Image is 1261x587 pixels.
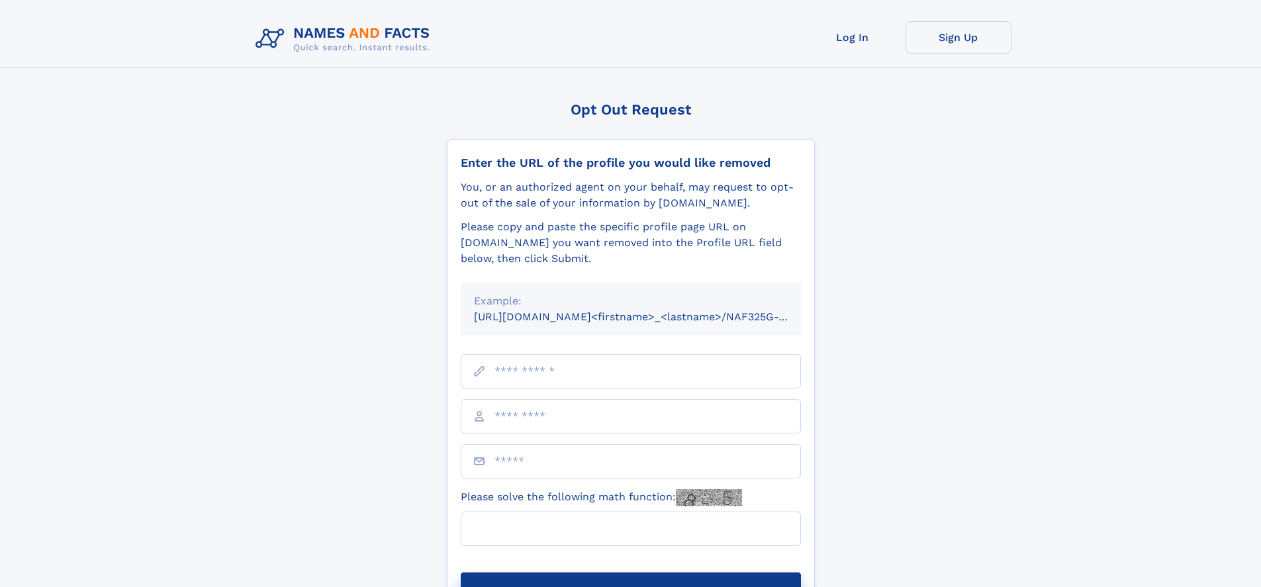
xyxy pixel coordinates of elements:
[461,156,801,170] div: Enter the URL of the profile you would like removed
[474,293,788,309] div: Example:
[461,219,801,267] div: Please copy and paste the specific profile page URL on [DOMAIN_NAME] you want removed into the Pr...
[461,179,801,211] div: You, or an authorized agent on your behalf, may request to opt-out of the sale of your informatio...
[800,21,906,54] a: Log In
[461,489,742,506] label: Please solve the following math function:
[906,21,1011,54] a: Sign Up
[474,310,826,323] small: [URL][DOMAIN_NAME]<firstname>_<lastname>/NAF325G-xxxxxxxx
[250,21,441,57] img: Logo Names and Facts
[447,101,815,118] div: Opt Out Request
